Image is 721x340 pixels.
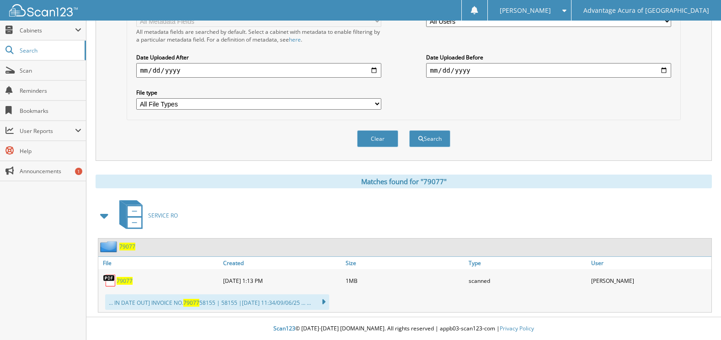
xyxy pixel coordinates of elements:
[75,168,82,175] div: 1
[9,4,78,16] img: scan123-logo-white.svg
[500,324,534,332] a: Privacy Policy
[136,63,381,78] input: start
[589,257,711,269] a: User
[136,89,381,96] label: File type
[466,257,589,269] a: Type
[100,241,119,252] img: folder2.png
[103,274,117,287] img: PDF.png
[96,175,712,188] div: Matches found for "79077"
[20,87,81,95] span: Reminders
[105,294,329,310] div: ... IN DATE OUT] INVOICE NO. 58155 | 58155 |[DATE] 11:34/09/06/25 ... ...
[20,147,81,155] span: Help
[86,318,721,340] div: © [DATE]-[DATE] [DOMAIN_NAME]. All rights reserved | appb03-scan123-com |
[20,47,80,54] span: Search
[20,27,75,34] span: Cabinets
[357,130,398,147] button: Clear
[426,53,671,61] label: Date Uploaded Before
[148,212,178,219] span: SERVICE RO
[136,53,381,61] label: Date Uploaded After
[119,243,135,250] a: 79077
[20,167,81,175] span: Announcements
[20,67,81,74] span: Scan
[114,197,178,234] a: SERVICE RO
[583,8,709,13] span: Advantage Acura of [GEOGRAPHIC_DATA]
[20,127,75,135] span: User Reports
[20,107,81,115] span: Bookmarks
[343,271,466,290] div: 1MB
[183,299,199,307] span: 79077
[426,63,671,78] input: end
[500,8,551,13] span: [PERSON_NAME]
[98,257,221,269] a: File
[136,28,381,43] div: All metadata fields are searched by default. Select a cabinet with metadata to enable filtering b...
[343,257,466,269] a: Size
[409,130,450,147] button: Search
[117,277,133,285] a: 79077
[221,257,343,269] a: Created
[466,271,589,290] div: scanned
[589,271,711,290] div: [PERSON_NAME]
[289,36,301,43] a: here
[221,271,343,290] div: [DATE] 1:13 PM
[273,324,295,332] span: Scan123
